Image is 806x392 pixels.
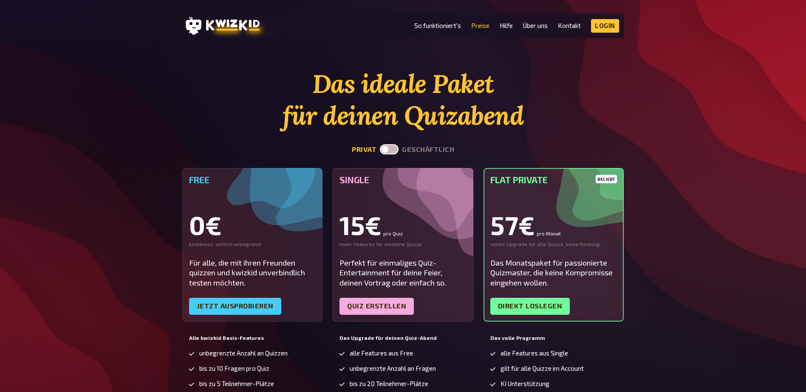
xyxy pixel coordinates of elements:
button: geschäftlich [402,146,454,154]
span: bis zu 20 Teilnehmer-Plätze [350,380,428,387]
div: 15€ [339,212,467,238]
div: 0€ [189,212,316,238]
span: KI Unterstützung [501,380,549,387]
span: alle Features aus Single [501,350,568,357]
a: Kontakt [558,22,581,29]
h5: Flat Private [490,175,617,185]
a: Jetzt ausprobieren [189,298,281,315]
span: gilt für alle Quizze im Account [501,365,584,372]
div: volles Upgrade für alle Quizze, keine Bindung [490,241,617,248]
div: Das Monatspaket für passionierte Quizmaster, die keine Kompromisse eingehen wollen. [490,258,617,288]
a: Quiz erstellen [339,298,414,315]
a: Über uns [523,22,548,29]
span: unbegrenzte Anzahl an Quizzen [199,350,288,357]
a: So funktioniert's [414,22,461,29]
a: Hilfe [500,22,513,29]
h5: Alle kwizkid Basis-Features [189,335,316,341]
h5: Das volle Programm [490,335,617,341]
button: privat [352,146,376,154]
small: pro Quiz [383,231,403,236]
a: Direkt loslegen [490,298,570,315]
div: mehr Features für einzelne Quizze [339,241,467,248]
a: Preise [471,22,489,29]
a: Login [591,19,619,33]
div: kostenlos, zeitlich unbegrenzt [189,241,316,248]
small: pro Monat [537,231,561,236]
h1: Das ideale Paket für deinen Quizabend [182,68,624,132]
h5: Das Upgrade für deinen Quiz-Abend [339,335,467,341]
div: Perfekt für einmaliges Quiz-Entertainment für deine Feier, deinen Vortrag oder einfach so. [339,258,467,288]
span: alle Features aus Free [350,350,413,357]
h5: Single [339,175,467,185]
span: unbegrenzte Anzahl an Fragen [350,365,436,372]
div: Für alle, die mit ihren Freunden quizzen und kwizkid unverbindlich testen möchten. [189,258,316,288]
h5: Free [189,175,316,185]
span: bis zu 5 Teilnehmer-Plätze [199,380,274,387]
div: 57€ [490,212,617,238]
span: bis zu 10 Fragen pro Quiz [199,365,269,372]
